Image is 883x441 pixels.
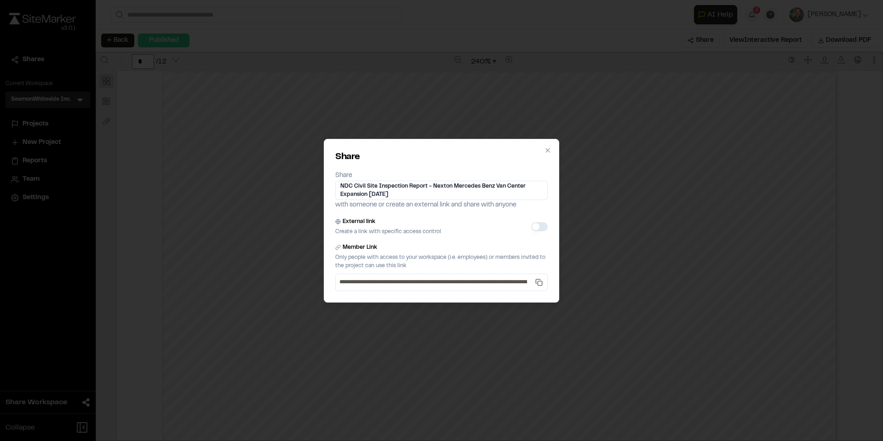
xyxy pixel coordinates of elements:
div: NDC Civil Site Inspection Report - Nexton Mercedes Benz Van Center Expansion [DATE] [335,181,548,200]
p: Create a link with specific access control [335,228,441,236]
label: External link [343,218,375,226]
h2: Share [335,150,548,164]
label: Member Link [343,243,377,252]
p: Only people with access to your workspace (i.e. employees) or members invited to the project can ... [335,253,548,270]
p: Share with someone or create an external link and share with anyone [335,171,548,210]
